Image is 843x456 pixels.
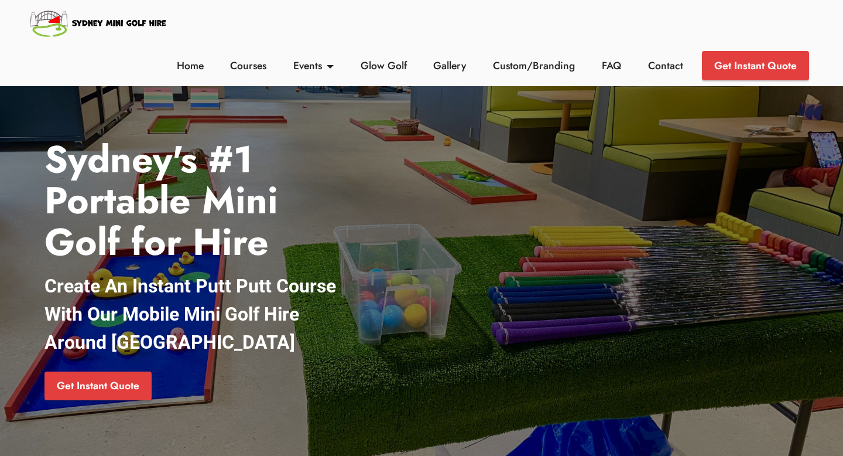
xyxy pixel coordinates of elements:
[490,58,578,73] a: Custom/Branding
[173,58,207,73] a: Home
[430,58,470,73] a: Gallery
[357,58,410,73] a: Glow Golf
[645,58,686,73] a: Contact
[44,275,336,353] strong: Create An Instant Putt Putt Course With Our Mobile Mini Golf Hire Around [GEOGRAPHIC_DATA]
[28,6,169,40] img: Sydney Mini Golf Hire
[290,58,337,73] a: Events
[44,132,278,269] strong: Sydney's #1 Portable Mini Golf for Hire
[227,58,270,73] a: Courses
[44,372,152,401] a: Get Instant Quote
[599,58,625,73] a: FAQ
[702,51,809,80] a: Get Instant Quote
